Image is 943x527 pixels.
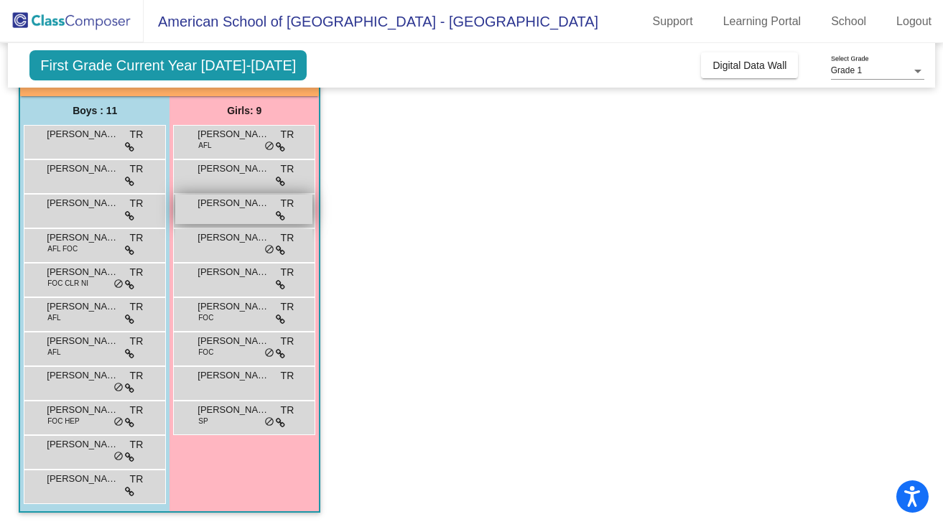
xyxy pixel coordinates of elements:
span: American School of [GEOGRAPHIC_DATA] - [GEOGRAPHIC_DATA] [144,10,598,33]
span: AFL [47,312,60,323]
div: Boys : 11 [20,96,169,125]
span: TR [281,230,294,246]
span: [PERSON_NAME] [198,127,269,141]
div: Girls: 9 [169,96,319,125]
span: TR [130,437,144,452]
span: FOC [198,312,213,323]
a: Learning Portal [712,10,813,33]
span: [PERSON_NAME] [47,472,119,486]
span: TR [281,299,294,314]
span: [PERSON_NAME] [PERSON_NAME] [47,403,119,417]
span: TR [130,230,144,246]
span: TR [130,196,144,211]
span: [PERSON_NAME] [47,437,119,452]
span: TR [130,368,144,383]
span: do_not_disturb_alt [264,348,274,359]
span: [PERSON_NAME] [198,162,269,176]
span: [PERSON_NAME] [47,368,119,383]
span: TR [130,162,144,177]
span: do_not_disturb_alt [113,279,124,290]
span: [PERSON_NAME] [47,230,119,245]
a: Support [641,10,705,33]
span: [PERSON_NAME] [47,265,119,279]
span: [PERSON_NAME] [47,127,119,141]
span: do_not_disturb_alt [264,141,274,152]
span: [PERSON_NAME] [198,230,269,245]
span: TR [281,403,294,418]
span: FOC [198,347,213,358]
span: [PERSON_NAME] [47,196,119,210]
span: AFL [198,140,211,151]
span: TR [130,403,144,418]
span: do_not_disturb_alt [113,451,124,462]
span: TR [281,265,294,280]
span: AFL [47,347,60,358]
span: Grade 1 [831,65,862,75]
span: [PERSON_NAME] [198,196,269,210]
span: Digital Data Wall [712,60,786,71]
span: FOC HEP [47,416,79,426]
span: [PERSON_NAME] [47,334,119,348]
a: School [819,10,878,33]
span: SP [198,416,208,426]
span: [PERSON_NAME] [198,265,269,279]
span: [PERSON_NAME] [47,162,119,176]
button: Digital Data Wall [701,52,798,78]
span: AFL FOC [47,243,78,254]
span: TR [281,127,294,142]
span: [PERSON_NAME] [198,368,269,383]
a: Logout [885,10,943,33]
span: [PERSON_NAME] [47,299,119,314]
span: do_not_disturb_alt [264,416,274,428]
span: First Grade Current Year [DATE]-[DATE] [29,50,307,80]
span: TR [281,196,294,211]
span: TR [281,162,294,177]
span: TR [130,127,144,142]
span: FOC CLR NI [47,278,88,289]
span: TR [281,334,294,349]
span: [PERSON_NAME] [198,334,269,348]
span: TR [130,265,144,280]
span: do_not_disturb_alt [264,244,274,256]
span: do_not_disturb_alt [113,382,124,393]
span: [PERSON_NAME] [198,403,269,417]
span: do_not_disturb_alt [113,416,124,428]
span: TR [130,472,144,487]
span: [PERSON_NAME] [198,299,269,314]
span: TR [130,299,144,314]
span: TR [281,368,294,383]
span: TR [130,334,144,349]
